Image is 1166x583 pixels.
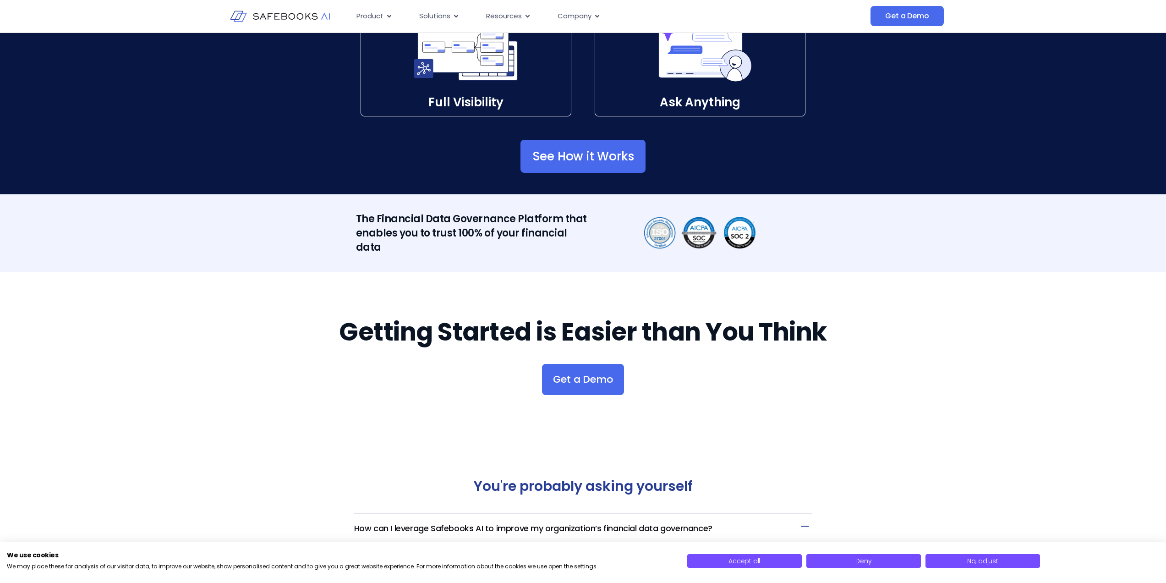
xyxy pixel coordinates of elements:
h2: We use cookies [7,551,673,559]
p: We may place these for analysis of our visitor data, to improve our website, show personalised co... [7,563,673,571]
span: Get a Demo [885,11,929,21]
p: Full Visibility​ [366,102,566,103]
h2: The Financial Data Governance Platform that enables you to trust 100% of your financial data​ [356,212,591,254]
span: Solutions [419,11,450,22]
h3: How can I leverage Safebooks AI to improve my organization’s financial data governance? [354,513,812,543]
button: Deny all cookies [806,554,921,568]
a: Get a Demo [542,364,624,395]
a: Get a Demo [870,6,943,26]
span: Product [356,11,383,22]
img: Financial Data Governance 6 [643,217,758,249]
p: Ask Anything​ [595,102,805,103]
span: Company [558,11,591,22]
span: Get a Demo [553,375,613,384]
nav: Menu [349,7,779,25]
h2: Getting Started is Easier than You Think [323,309,843,355]
span: Accept all [728,556,760,566]
button: Accept all cookies [687,554,802,568]
a: See How it Works [520,140,646,173]
span: See How it Works [532,152,634,161]
span: Deny [855,556,871,566]
a: How can I leverage Safebooks AI to improve my organization’s financial data governance? [354,522,712,534]
button: Adjust cookie preferences [925,554,1040,568]
div: Menu Toggle [349,7,779,25]
span: No, adjust [967,556,998,566]
h2: You're probably asking yourself [354,478,812,495]
span: Resources [486,11,522,22]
